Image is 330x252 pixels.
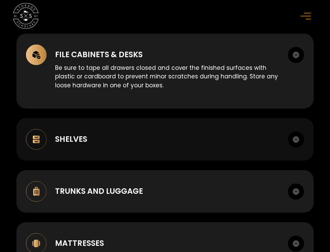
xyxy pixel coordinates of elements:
[55,49,143,61] div: File Cabinets & Desks
[55,186,143,197] div: Trunks and Luggage
[13,3,39,29] img: Storage Scholars main logo
[13,3,39,29] a: home
[55,238,104,249] div: Mattresses
[55,134,87,145] div: Shelves
[296,6,317,26] div: menu
[55,64,278,90] p: Be sure to tape all drawers closed and cover the finished surfaces with plastic or cardboard to p...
